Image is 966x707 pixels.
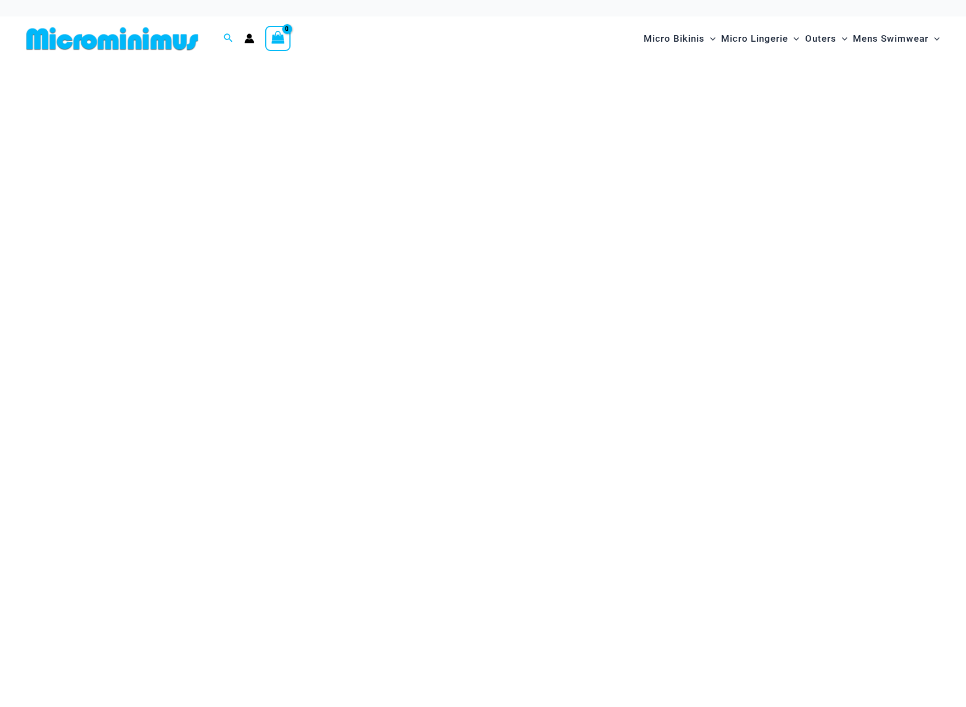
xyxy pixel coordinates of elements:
[929,25,940,53] span: Menu Toggle
[788,25,799,53] span: Menu Toggle
[853,25,929,53] span: Mens Swimwear
[639,20,944,57] nav: Site Navigation
[224,32,233,46] a: Search icon link
[265,26,291,51] a: View Shopping Cart, empty
[850,22,942,55] a: Mens SwimwearMenu ToggleMenu Toggle
[836,25,847,53] span: Menu Toggle
[244,33,254,43] a: Account icon link
[718,22,802,55] a: Micro LingerieMenu ToggleMenu Toggle
[22,26,203,51] img: MM SHOP LOGO FLAT
[705,25,716,53] span: Menu Toggle
[641,22,718,55] a: Micro BikinisMenu ToggleMenu Toggle
[644,25,705,53] span: Micro Bikinis
[802,22,850,55] a: OutersMenu ToggleMenu Toggle
[721,25,788,53] span: Micro Lingerie
[805,25,836,53] span: Outers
